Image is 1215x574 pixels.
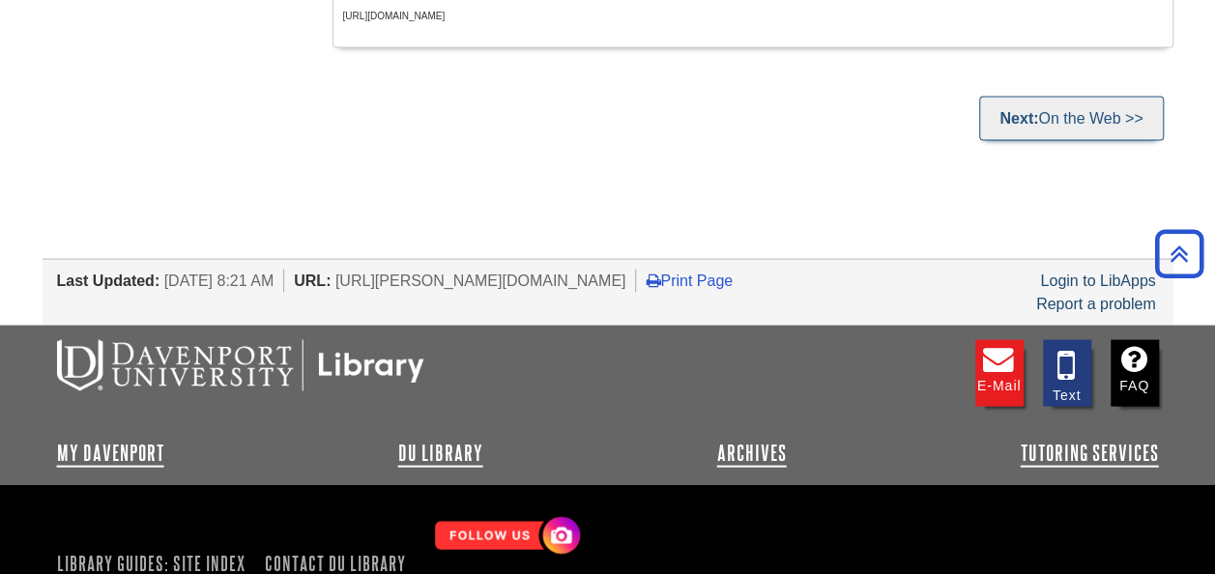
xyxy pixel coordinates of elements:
[57,339,424,389] img: DU Libraries
[717,441,787,464] a: Archives
[1148,241,1210,267] a: Back to Top
[975,339,1024,406] a: E-mail
[164,272,275,288] span: [DATE] 8:21 AM
[343,11,446,21] span: [URL][DOMAIN_NAME]
[1040,272,1155,288] a: Login to LibApps
[57,441,164,464] a: My Davenport
[1036,295,1156,311] a: Report a problem
[398,441,483,464] a: DU Library
[1111,339,1159,406] a: FAQ
[335,272,626,288] span: [URL][PERSON_NAME][DOMAIN_NAME]
[999,109,1038,126] strong: Next:
[1043,339,1091,406] a: Text
[294,272,331,288] span: URL:
[57,272,160,288] span: Last Updated:
[1021,441,1159,464] a: Tutoring Services
[425,508,585,563] img: Follow Us! Instagram
[646,272,733,288] a: Print Page
[646,272,660,287] i: Print Page
[979,96,1163,140] a: Next:On the Web >>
